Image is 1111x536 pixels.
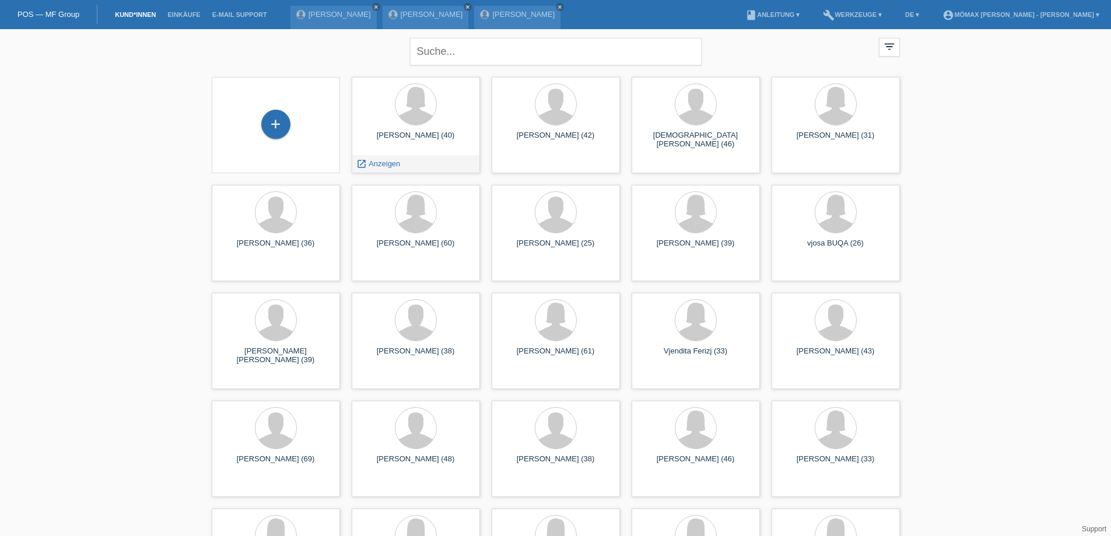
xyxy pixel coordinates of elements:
[361,239,471,257] div: [PERSON_NAME] (60)
[464,3,472,11] a: close
[899,11,925,18] a: DE ▾
[740,11,805,18] a: bookAnleitung ▾
[823,9,835,21] i: build
[745,9,757,21] i: book
[221,346,331,365] div: [PERSON_NAME] [PERSON_NAME] (39)
[492,10,555,19] a: [PERSON_NAME]
[641,131,751,149] div: [DEMOGRAPHIC_DATA] [PERSON_NAME] (46)
[401,10,463,19] a: [PERSON_NAME]
[369,159,400,168] span: Anzeigen
[262,114,290,134] div: Kund*in hinzufügen
[206,11,273,18] a: E-Mail Support
[17,10,79,19] a: POS — MF Group
[557,4,563,10] i: close
[781,346,891,365] div: [PERSON_NAME] (43)
[501,131,611,149] div: [PERSON_NAME] (42)
[221,454,331,473] div: [PERSON_NAME] (69)
[373,4,379,10] i: close
[781,454,891,473] div: [PERSON_NAME] (33)
[937,11,1105,18] a: account_circleMömax [PERSON_NAME] - [PERSON_NAME] ▾
[501,239,611,257] div: [PERSON_NAME] (25)
[641,454,751,473] div: [PERSON_NAME] (46)
[361,131,471,149] div: [PERSON_NAME] (40)
[309,10,371,19] a: [PERSON_NAME]
[109,11,162,18] a: Kund*innen
[883,40,896,53] i: filter_list
[356,159,401,168] a: launch Anzeigen
[410,38,702,65] input: Suche...
[501,454,611,473] div: [PERSON_NAME] (38)
[372,3,380,11] a: close
[942,9,954,21] i: account_circle
[556,3,564,11] a: close
[641,239,751,257] div: [PERSON_NAME] (39)
[162,11,206,18] a: Einkäufe
[817,11,888,18] a: buildWerkzeuge ▾
[361,454,471,473] div: [PERSON_NAME] (48)
[641,346,751,365] div: Vjendita Ferizj (33)
[356,159,367,169] i: launch
[221,239,331,257] div: [PERSON_NAME] (36)
[1082,525,1106,533] a: Support
[501,346,611,365] div: [PERSON_NAME] (61)
[465,4,471,10] i: close
[361,346,471,365] div: [PERSON_NAME] (38)
[781,239,891,257] div: vjosa BUQA (26)
[781,131,891,149] div: [PERSON_NAME] (31)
